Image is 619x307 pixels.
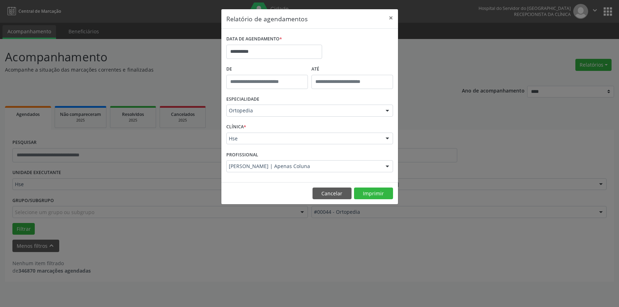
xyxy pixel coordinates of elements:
label: CLÍNICA [226,122,246,133]
label: ESPECIALIDADE [226,94,259,105]
span: [PERSON_NAME] | Apenas Coluna [229,163,378,170]
button: Cancelar [313,188,352,200]
label: ATÉ [311,64,393,75]
span: Hse [229,135,378,142]
label: De [226,64,308,75]
span: Ortopedia [229,107,378,114]
label: PROFISSIONAL [226,149,258,160]
label: DATA DE AGENDAMENTO [226,34,282,45]
button: Imprimir [354,188,393,200]
button: Close [384,9,398,27]
h5: Relatório de agendamentos [226,14,308,23]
